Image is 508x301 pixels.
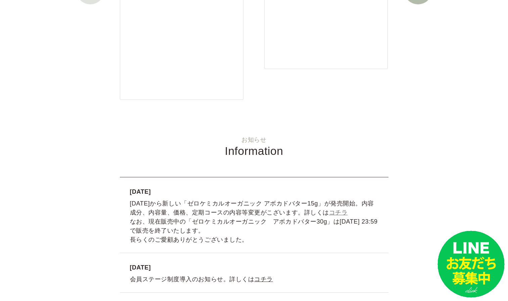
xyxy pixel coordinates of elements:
[437,231,505,298] img: small_line.png
[130,263,378,272] strong: [DATE]
[254,276,273,283] a: コチラ
[120,253,388,293] li: 会員ステージ制度導入のお知らせ。詳しくは
[329,209,348,216] a: コチラ
[120,177,388,253] li: [DATE]から新しい「ゼロケミカルオーガニック アボカドバター15g」が発売開始。内容成分、内容量、価格、定期コースの内容等変更がこざいます。詳しくは なお、現在販売中の「ゼロケミカルオーガニ...
[225,145,283,157] span: Information
[13,137,495,143] small: お知らせ
[130,187,378,196] strong: [DATE]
